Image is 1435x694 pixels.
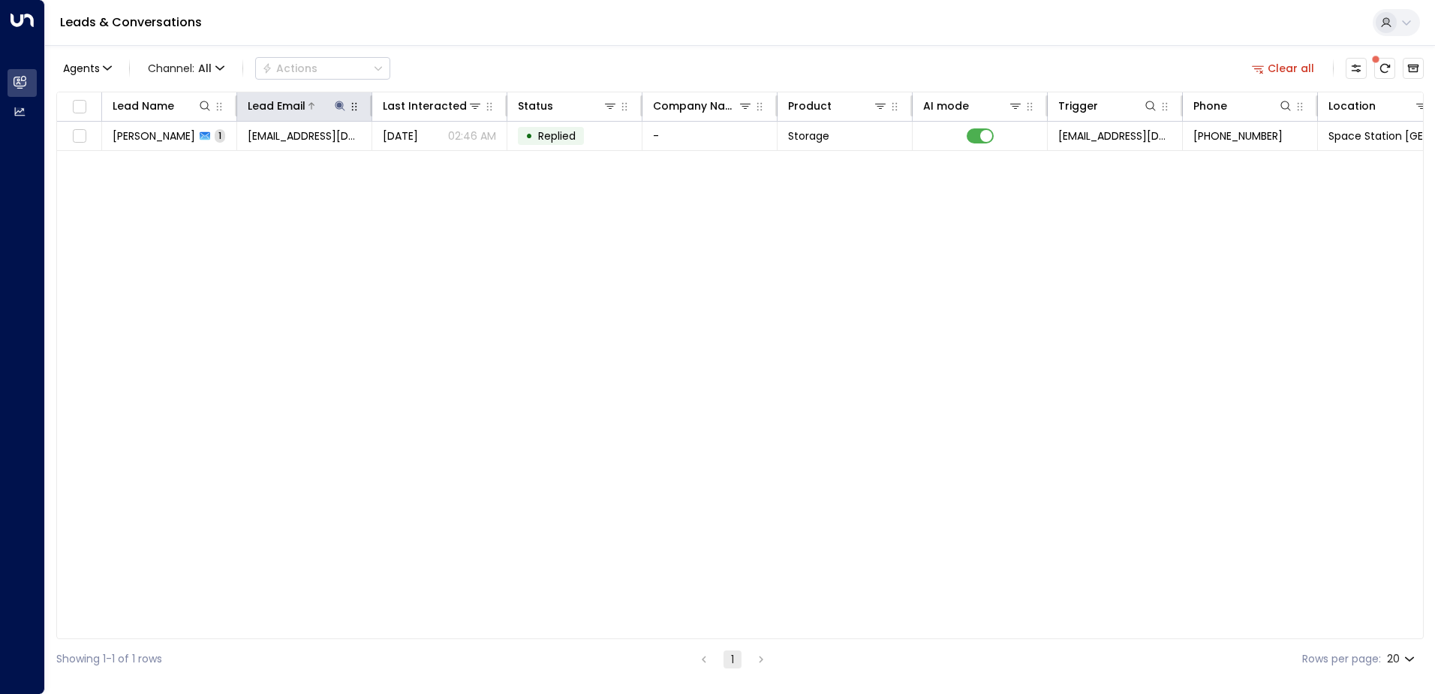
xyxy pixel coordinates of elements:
div: Lead Email [248,97,305,115]
div: Location [1328,97,1429,115]
div: Product [788,97,832,115]
div: AI mode [923,97,1023,115]
span: Storage [788,128,829,143]
button: Clear all [1246,58,1321,79]
div: Status [518,97,618,115]
div: 20 [1387,648,1418,670]
span: +447823711413 [1193,128,1283,143]
div: Last Interacted [383,97,467,115]
button: Channel:All [142,58,230,79]
div: Trigger [1058,97,1098,115]
div: Lead Email [248,97,347,115]
button: Actions [255,57,390,80]
div: Phone [1193,97,1293,115]
button: Archived Leads [1403,58,1424,79]
div: Last Interacted [383,97,483,115]
a: Leads & Conversations [60,14,202,31]
div: Trigger [1058,97,1158,115]
span: Shalaka J [113,128,195,143]
div: Actions [262,62,317,75]
label: Rows per page: [1302,651,1381,667]
button: page 1 [724,650,742,668]
button: Agents [56,58,117,79]
span: Channel: [142,58,230,79]
div: Lead Name [113,97,174,115]
div: Product [788,97,888,115]
span: 1 [215,129,225,142]
nav: pagination navigation [694,650,771,668]
span: shalaka0021@gmail.com [248,128,361,143]
div: Company Name [653,97,738,115]
div: Phone [1193,97,1227,115]
span: leads@space-station.co.uk [1058,128,1172,143]
span: Sep 30, 2025 [383,128,418,143]
div: • [525,123,533,149]
span: Toggle select row [70,127,89,146]
div: AI mode [923,97,969,115]
span: All [198,62,212,74]
span: Toggle select all [70,98,89,116]
span: There are new threads available. Refresh the grid to view the latest updates. [1374,58,1395,79]
div: Company Name [653,97,753,115]
div: Button group with a nested menu [255,57,390,80]
div: Lead Name [113,97,212,115]
td: - [642,122,778,150]
button: Customize [1346,58,1367,79]
div: Location [1328,97,1376,115]
div: Showing 1-1 of 1 rows [56,651,162,667]
div: Status [518,97,553,115]
span: Agents [63,63,100,74]
span: Replied [538,128,576,143]
p: 02:46 AM [448,128,496,143]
